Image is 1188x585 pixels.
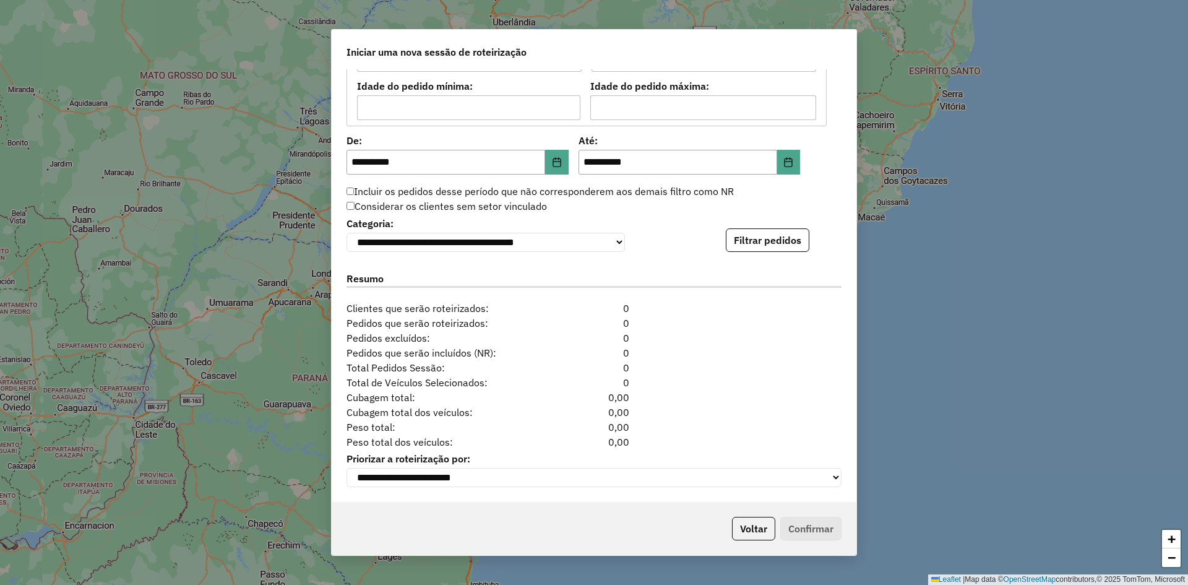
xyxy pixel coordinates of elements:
[339,420,551,435] span: Peso total:
[346,199,547,214] label: Considerar os clientes sem setor vinculado
[1162,530,1181,548] a: Zoom in
[346,202,355,210] input: Considerar os clientes sem setor vinculado
[346,188,354,195] input: Incluir os pedidos desse período que não corresponderem aos demais filtro como NR
[339,331,551,345] span: Pedidos excluídos:
[339,375,551,390] span: Total de Veículos Selecionados:
[339,405,551,420] span: Cubagem total dos veículos:
[551,316,636,331] div: 0
[339,435,551,449] span: Peso total dos veículos:
[346,184,734,199] label: Incluir os pedidos desse período que não corresponderem aos demais filtro como NR
[551,390,636,405] div: 0,00
[551,420,636,435] div: 0,00
[346,45,527,59] span: Iniciar uma nova sessão de roteirização
[551,435,636,449] div: 0,00
[346,271,841,288] label: Resumo
[579,133,801,148] label: Até:
[732,517,775,540] button: Voltar
[777,150,801,175] button: Choose Date
[1168,531,1176,547] span: +
[963,575,965,584] span: |
[339,316,551,331] span: Pedidos que serão roteirizados:
[339,301,551,316] span: Clientes que serão roteirizados:
[346,216,625,231] label: Categoria:
[590,79,817,93] label: Idade do pedido máxima:
[551,375,636,390] div: 0
[545,150,569,175] button: Choose Date
[1004,575,1056,584] a: OpenStreetMap
[551,405,636,420] div: 0,00
[346,133,569,148] label: De:
[551,331,636,345] div: 0
[339,390,551,405] span: Cubagem total:
[1162,548,1181,567] a: Zoom out
[551,360,636,375] div: 0
[1168,550,1176,565] span: −
[551,345,636,360] div: 0
[726,228,809,252] button: Filtrar pedidos
[339,345,551,360] span: Pedidos que serão incluídos (NR):
[931,575,961,584] a: Leaflet
[357,79,580,93] label: Idade do pedido mínima:
[346,451,841,466] label: Priorizar a roteirização por:
[339,360,551,375] span: Total Pedidos Sessão:
[928,574,1188,585] div: Map data © contributors,© 2025 TomTom, Microsoft
[551,301,636,316] div: 0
